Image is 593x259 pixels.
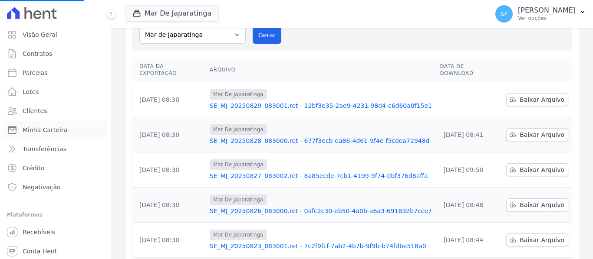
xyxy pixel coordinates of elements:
[210,172,433,180] a: SE_MJ_20250827_083002.ret - 8a85ecde-7cb1-4199-9f74-0bf376d8affa
[518,15,576,22] p: Ver opções
[23,183,61,191] span: Negativação
[520,130,564,139] span: Baixar Arquivo
[210,194,267,205] span: Mar De Japaratinga
[23,164,45,172] span: Crédito
[436,223,503,258] td: [DATE] 08:44
[210,242,433,250] a: SE_MJ_20250823_083001.ret - 7c2f9fcf-7ab2-4b7b-9f9b-b74fdbe518a0
[23,126,67,134] span: Minha Carteira
[23,247,57,256] span: Conta Hent
[132,58,206,82] th: Data da Exportação
[520,201,564,209] span: Baixar Arquivo
[518,6,576,15] p: [PERSON_NAME]
[3,26,107,43] a: Visão Geral
[125,5,219,22] button: Mar De Japaratinga
[132,82,206,117] td: [DATE] 08:30
[210,159,267,170] span: Mar De Japaratinga
[132,223,206,258] td: [DATE] 08:30
[3,64,107,81] a: Parcelas
[23,68,48,77] span: Parcelas
[436,58,503,82] th: Data de Download
[132,117,206,152] td: [DATE] 08:30
[3,102,107,120] a: Clientes
[506,128,568,141] a: Baixar Arquivo
[436,188,503,223] td: [DATE] 08:48
[436,117,503,152] td: [DATE] 08:41
[23,30,57,39] span: Visão Geral
[436,152,503,188] td: [DATE] 09:50
[3,159,107,177] a: Crédito
[506,198,568,211] a: Baixar Arquivo
[206,58,436,82] th: Arquivo
[506,93,568,106] a: Baixar Arquivo
[210,124,267,135] span: Mar De Japaratinga
[506,163,568,176] a: Baixar Arquivo
[23,49,52,58] span: Contratos
[253,26,281,44] button: Gerar
[3,45,107,62] a: Contratos
[506,233,568,246] a: Baixar Arquivo
[210,207,433,215] a: SE_MJ_20250826_083000.ret - 0afc2c30-eb50-4a0b-a6a3-691832b7cce7
[132,188,206,223] td: [DATE] 08:30
[23,87,39,96] span: Lotes
[3,223,107,241] a: Recebíveis
[520,236,564,244] span: Baixar Arquivo
[3,121,107,139] a: Minha Carteira
[23,107,47,115] span: Clientes
[210,136,433,145] a: SE_MJ_20250828_083000.ret - 677f3ecb-ea86-4d61-9f4e-f5cdea72948d
[501,11,508,17] span: SF
[3,140,107,158] a: Transferências
[520,95,564,104] span: Baixar Arquivo
[520,165,564,174] span: Baixar Arquivo
[23,145,66,153] span: Transferências
[7,210,104,220] div: Plataformas
[210,230,267,240] span: Mar De Japaratinga
[210,89,267,100] span: Mar De Japaratinga
[132,152,206,188] td: [DATE] 08:30
[3,178,107,196] a: Negativação
[488,2,593,26] button: SF [PERSON_NAME] Ver opções
[210,101,433,110] a: SE_MJ_20250829_083001.ret - 12bf3e35-2ae9-4231-98d4-c6d60a0f15e1
[23,228,55,236] span: Recebíveis
[3,83,107,100] a: Lotes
